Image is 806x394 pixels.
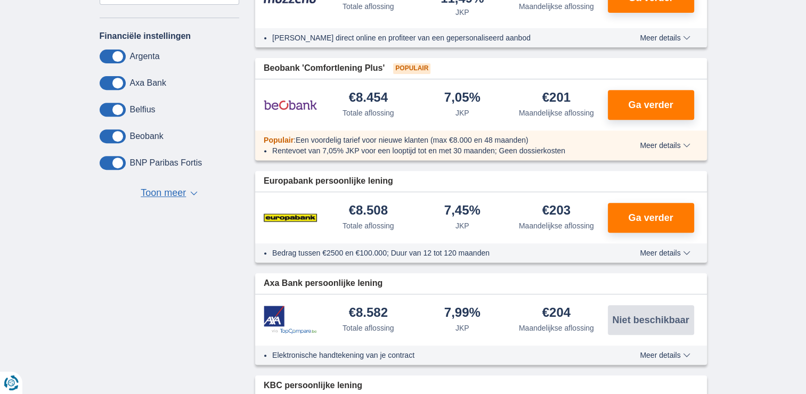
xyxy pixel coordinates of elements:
[343,220,394,231] div: Totale aflossing
[264,277,382,290] span: Axa Bank persoonlijke lening
[264,175,393,187] span: Europabank persoonlijke lening
[141,186,186,200] span: Toon meer
[640,34,690,42] span: Meer details
[349,306,388,321] div: €8.582
[519,108,594,118] div: Maandelijkse aflossing
[628,213,673,223] span: Ga verder
[130,105,156,114] label: Belfius
[272,32,601,43] li: [PERSON_NAME] direct online en profiteer van een gepersonaliseerd aanbod
[130,132,164,141] label: Beobank
[519,323,594,333] div: Maandelijkse aflossing
[130,78,166,88] label: Axa Bank
[632,351,698,359] button: Meer details
[296,136,528,144] span: Een voordelig tarief voor nieuwe klanten (max €8.000 en 48 maanden)
[264,204,317,231] img: product.pl.alt Europabank
[444,204,481,218] div: 7,45%
[272,145,601,156] li: Rentevoet van 7,05% JKP voor een looptijd tot en met 30 maanden; Geen dossierkosten
[612,315,689,325] span: Niet beschikbaar
[455,323,469,333] div: JKP
[628,100,673,110] span: Ga verder
[640,249,690,257] span: Meer details
[455,7,469,18] div: JKP
[519,220,594,231] div: Maandelijkse aflossing
[264,92,317,118] img: product.pl.alt Beobank
[632,249,698,257] button: Meer details
[130,52,160,61] label: Argenta
[542,91,571,105] div: €201
[343,1,394,12] div: Totale aflossing
[393,63,430,74] span: Populair
[632,34,698,42] button: Meer details
[264,62,385,75] span: Beobank 'Comfortlening Plus'
[272,350,601,360] li: Elektronische handtekening van je contract
[542,306,571,321] div: €204
[255,135,609,145] div: :
[640,142,690,149] span: Meer details
[349,91,388,105] div: €8.454
[640,351,690,359] span: Meer details
[519,1,594,12] div: Maandelijkse aflossing
[264,380,362,392] span: KBC persoonlijke lening
[608,203,694,233] button: Ga verder
[130,158,202,168] label: BNP Paribas Fortis
[343,108,394,118] div: Totale aflossing
[444,306,481,321] div: 7,99%
[137,186,201,201] button: Toon meer ▼
[272,248,601,258] li: Bedrag tussen €2500 en €100.000; Duur van 12 tot 120 maanden
[264,136,294,144] span: Populair
[608,305,694,335] button: Niet beschikbaar
[264,306,317,334] img: product.pl.alt Axa Bank
[608,90,694,120] button: Ga verder
[343,323,394,333] div: Totale aflossing
[455,108,469,118] div: JKP
[444,91,481,105] div: 7,05%
[455,220,469,231] div: JKP
[190,191,198,195] span: ▼
[542,204,571,218] div: €203
[349,204,388,218] div: €8.508
[100,31,191,41] label: Financiële instellingen
[632,141,698,150] button: Meer details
